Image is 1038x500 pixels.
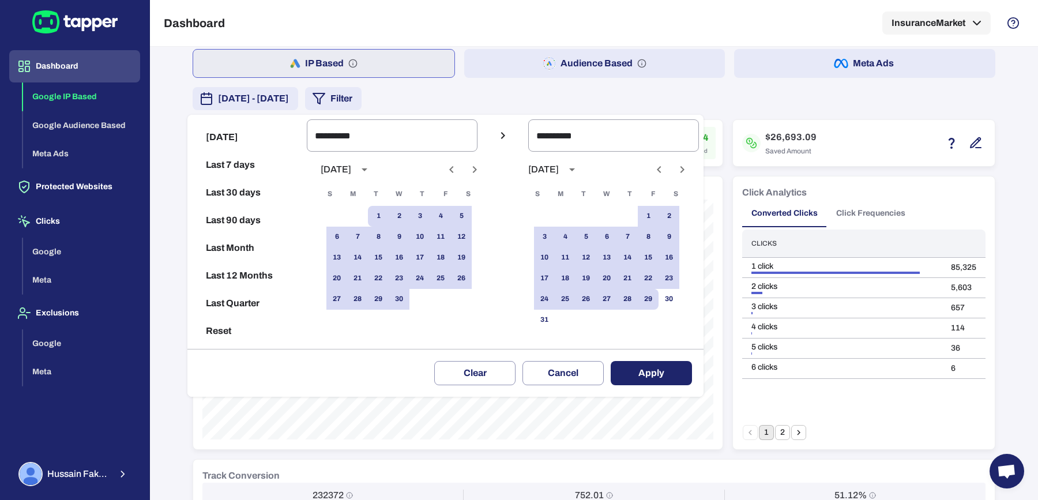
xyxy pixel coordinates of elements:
button: 10 [409,227,430,247]
button: 13 [326,247,347,268]
button: 16 [659,247,679,268]
button: 20 [596,268,617,289]
div: [DATE] [321,164,351,175]
button: 12 [451,227,472,247]
button: 22 [638,268,659,289]
button: 28 [617,289,638,310]
button: 8 [638,227,659,247]
button: 13 [596,247,617,268]
button: 14 [347,247,368,268]
button: Next month [672,160,692,179]
button: 4 [555,227,576,247]
button: 15 [638,247,659,268]
button: Previous month [442,160,461,179]
span: Friday [642,183,663,206]
span: Tuesday [573,183,594,206]
button: 19 [451,247,472,268]
button: Last 30 days [192,179,302,206]
button: 16 [389,247,409,268]
button: Next month [465,160,484,179]
button: 9 [389,227,409,247]
button: Last Quarter [192,290,302,317]
span: Sunday [319,183,340,206]
button: 1 [638,206,659,227]
span: Thursday [619,183,640,206]
button: 29 [638,289,659,310]
button: 17 [409,247,430,268]
button: Cancel [522,361,604,385]
span: Tuesday [366,183,386,206]
button: 6 [596,227,617,247]
button: [DATE] [192,123,302,151]
button: 4 [430,206,451,227]
button: 2 [659,206,679,227]
button: Last 90 days [192,206,302,234]
button: 11 [555,247,576,268]
button: 5 [451,206,472,227]
button: 18 [555,268,576,289]
span: Monday [343,183,363,206]
button: calendar view is open, switch to year view [562,160,582,179]
button: 12 [576,247,596,268]
button: 17 [534,268,555,289]
button: 8 [368,227,389,247]
button: 18 [430,247,451,268]
button: 7 [617,227,638,247]
button: 3 [534,227,555,247]
button: 25 [555,289,576,310]
button: 25 [430,268,451,289]
span: Wednesday [596,183,617,206]
div: [DATE] [528,164,559,175]
button: 30 [389,289,409,310]
span: Saturday [458,183,479,206]
span: Sunday [527,183,548,206]
span: Friday [435,183,456,206]
button: 30 [659,289,679,310]
button: 22 [368,268,389,289]
button: 5 [576,227,596,247]
span: Monday [550,183,571,206]
span: Thursday [412,183,432,206]
button: 3 [409,206,430,227]
button: 10 [534,247,555,268]
button: 11 [430,227,451,247]
button: 31 [534,310,555,330]
button: 24 [409,268,430,289]
button: 24 [534,289,555,310]
button: Previous month [649,160,669,179]
button: 23 [389,268,409,289]
button: 1 [368,206,389,227]
button: 14 [617,247,638,268]
button: 27 [326,289,347,310]
button: 26 [451,268,472,289]
a: Open chat [990,454,1024,488]
button: 9 [659,227,679,247]
button: Apply [611,361,692,385]
button: 23 [659,268,679,289]
button: 29 [368,289,389,310]
button: Last 7 days [192,151,302,179]
button: 21 [347,268,368,289]
span: Saturday [665,183,686,206]
button: 27 [596,289,617,310]
button: Reset [192,317,302,345]
span: Wednesday [389,183,409,206]
button: 2 [389,206,409,227]
button: 7 [347,227,368,247]
button: 21 [617,268,638,289]
button: Clear [434,361,516,385]
button: 19 [576,268,596,289]
button: 26 [576,289,596,310]
button: Last 12 Months [192,262,302,290]
button: 6 [326,227,347,247]
button: 28 [347,289,368,310]
button: calendar view is open, switch to year view [355,160,374,179]
button: 20 [326,268,347,289]
button: 15 [368,247,389,268]
button: Last Month [192,234,302,262]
